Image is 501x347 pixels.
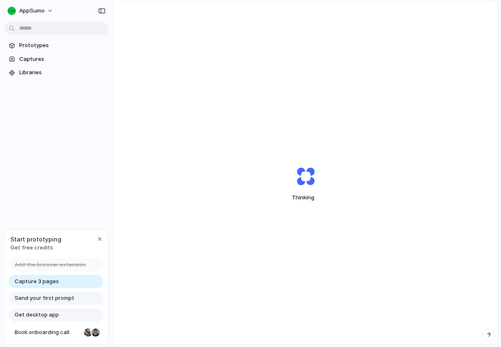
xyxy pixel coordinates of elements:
a: Get desktop app [9,308,103,322]
div: Christian Iacullo [91,327,101,337]
button: AppSumo [4,4,58,18]
span: Captures [19,55,105,63]
span: Start prototyping [10,235,61,244]
span: Add the browser extension [15,261,86,269]
span: Libraries [19,68,105,77]
span: Prototypes [19,41,105,50]
span: Get desktop app [15,311,59,319]
div: Nicole Kubica [83,327,93,337]
a: Book onboarding call [9,326,103,339]
span: AppSumo [19,7,45,15]
a: Libraries [4,66,109,79]
a: Captures [4,53,109,65]
span: Get free credits [10,244,61,252]
span: Book onboarding call [15,328,81,337]
span: Capture 3 pages [15,277,59,286]
span: Send your first prompt [15,294,74,302]
span: Thinking [278,194,334,202]
a: Prototypes [4,39,109,52]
